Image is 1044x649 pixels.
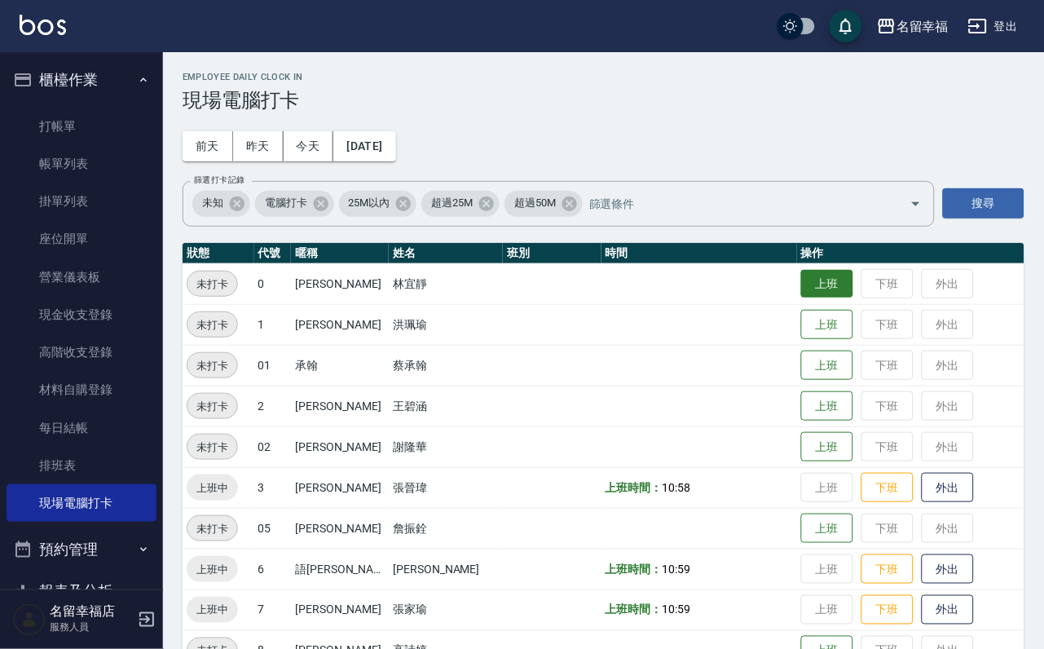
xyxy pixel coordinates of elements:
a: 高階收支登錄 [7,333,156,371]
span: 10:59 [662,603,690,616]
th: 暱稱 [291,243,389,264]
button: 昨天 [233,131,284,161]
button: 外出 [922,554,974,585]
td: [PERSON_NAME] [291,467,389,508]
button: 上班 [801,270,853,298]
div: 超過50M [504,191,583,217]
span: 未打卡 [187,316,237,333]
a: 掛單列表 [7,183,156,220]
th: 時間 [601,243,797,264]
button: 下班 [861,595,914,625]
span: 10:58 [662,481,690,494]
td: 洪珮瑜 [389,304,503,345]
td: 謝隆華 [389,426,503,467]
a: 每日結帳 [7,409,156,447]
button: Open [903,191,929,217]
button: 上班 [801,310,853,340]
td: 3 [254,467,292,508]
a: 材料自購登錄 [7,371,156,408]
button: 櫃檯作業 [7,59,156,101]
td: 02 [254,426,292,467]
th: 代號 [254,243,292,264]
th: 姓名 [389,243,503,264]
button: save [830,10,862,42]
img: Person [13,603,46,636]
div: 未知 [192,191,250,217]
th: 班別 [503,243,601,264]
label: 篩選打卡記錄 [194,174,245,186]
div: 25M以內 [339,191,417,217]
td: 01 [254,345,292,386]
td: 張晉瑋 [389,467,503,508]
h3: 現場電腦打卡 [183,89,1024,112]
button: 前天 [183,131,233,161]
button: 上班 [801,514,853,544]
button: 下班 [861,473,914,503]
td: [PERSON_NAME] [389,549,503,589]
td: 林宜靜 [389,263,503,304]
input: 篩選條件 [585,189,882,218]
td: 語[PERSON_NAME] [291,549,389,589]
a: 帳單列表 [7,145,156,183]
button: 登出 [962,11,1024,42]
span: 電腦打卡 [255,195,317,211]
span: 上班中 [187,561,238,578]
td: 7 [254,589,292,630]
button: 上班 [801,351,853,381]
button: 今天 [284,131,334,161]
td: 6 [254,549,292,589]
td: 2 [254,386,292,426]
button: 外出 [922,595,974,625]
button: [DATE] [333,131,395,161]
span: 未打卡 [187,439,237,456]
button: 上班 [801,391,853,422]
span: 25M以內 [339,195,400,211]
a: 座位開單 [7,220,156,258]
div: 電腦打卡 [255,191,334,217]
button: 預約管理 [7,528,156,571]
button: 上班 [801,432,853,462]
td: [PERSON_NAME] [291,263,389,304]
a: 現場電腦打卡 [7,484,156,522]
div: 名留幸福 [896,16,949,37]
td: [PERSON_NAME] [291,589,389,630]
td: 詹振銓 [389,508,503,549]
span: 10:59 [662,563,690,576]
a: 排班表 [7,447,156,484]
h5: 名留幸福店 [50,604,133,620]
td: 0 [254,263,292,304]
td: [PERSON_NAME] [291,386,389,426]
span: 超過25M [421,195,482,211]
h2: Employee Daily Clock In [183,72,1024,82]
a: 營業儀表板 [7,258,156,296]
td: [PERSON_NAME] [291,304,389,345]
button: 名留幸福 [870,10,955,43]
button: 外出 [922,473,974,503]
td: 承翰 [291,345,389,386]
td: 張家瑜 [389,589,503,630]
span: 未打卡 [187,357,237,374]
td: 1 [254,304,292,345]
span: 未打卡 [187,276,237,293]
td: 王碧涵 [389,386,503,426]
b: 上班時間： [606,481,663,494]
a: 現金收支登錄 [7,296,156,333]
button: 報表及分析 [7,571,156,613]
td: 蔡承翰 [389,345,503,386]
button: 搜尋 [943,188,1024,219]
td: [PERSON_NAME] [291,426,389,467]
div: 超過25M [421,191,500,217]
td: 05 [254,508,292,549]
span: 未知 [192,195,233,211]
span: 上班中 [187,479,238,497]
span: 上班中 [187,602,238,619]
td: [PERSON_NAME] [291,508,389,549]
b: 上班時間： [606,603,663,616]
span: 未打卡 [187,520,237,537]
span: 未打卡 [187,398,237,415]
th: 操作 [797,243,1024,264]
span: 超過50M [504,195,566,211]
th: 狀態 [183,243,254,264]
a: 打帳單 [7,108,156,145]
button: 下班 [861,554,914,585]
